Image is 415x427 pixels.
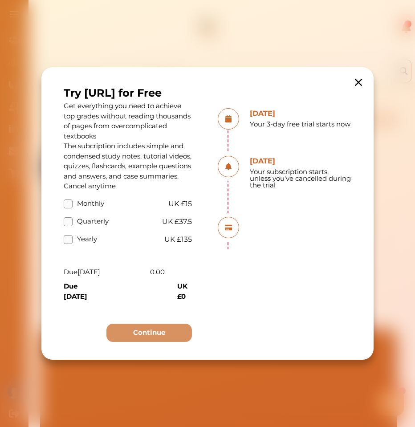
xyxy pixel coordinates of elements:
b: UK £0 [177,282,187,301]
p: Your subscription starts, unless you've cancelled during the trial [250,229,351,249]
h3: [DATE] [250,108,351,119]
p: Your subscription starts, unless you've cancelled during the trial [250,168,351,188]
span: UK £37.5 [162,216,192,227]
h3: [DATE] [250,156,351,167]
p: Cancel anytime [64,181,192,191]
p: Your 3-day free trial starts now [250,121,351,127]
p: 0.00 [150,267,165,277]
span: UK £15 [168,199,192,209]
p: Due [DATE] [64,267,100,277]
h1: Try [URL] for Free [64,85,192,101]
label: Quarterly [64,217,109,227]
b: Due [DATE] [64,282,87,301]
p: Get everything you need to achieve top grades without reading thousands of pages from overcomplic... [64,101,192,181]
button: Continue [106,324,192,342]
i: 1 [24,0,31,8]
span: UK £135 [164,234,192,245]
h3: [DATE] [250,217,351,228]
label: Monthly [64,199,104,209]
label: Yearly [64,235,97,245]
